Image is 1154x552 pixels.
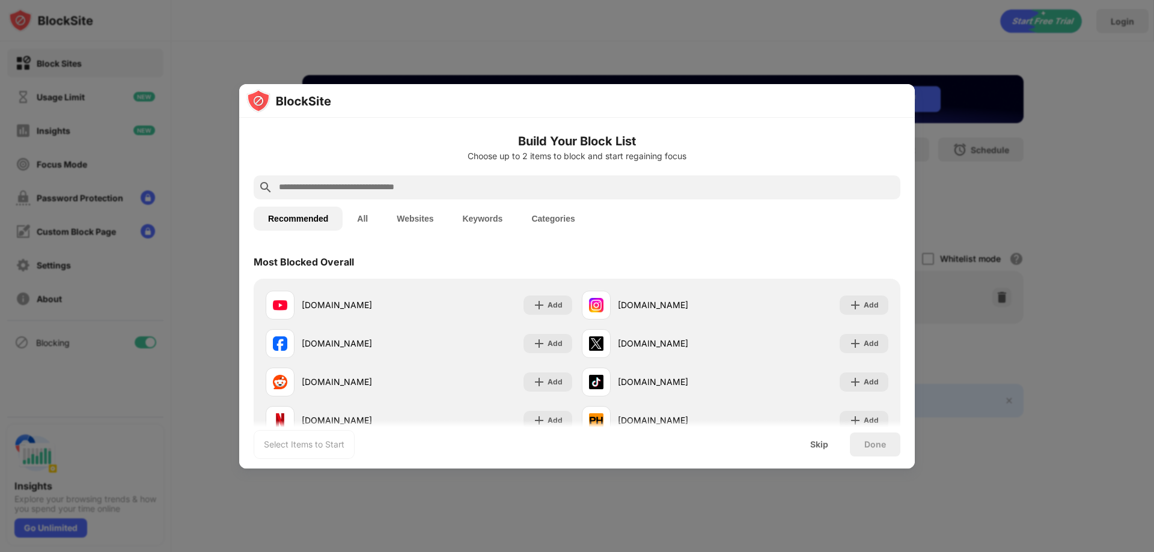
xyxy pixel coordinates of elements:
[548,414,563,426] div: Add
[618,337,735,350] div: [DOMAIN_NAME]
[302,375,419,388] div: [DOMAIN_NAME]
[864,338,879,350] div: Add
[302,299,419,311] div: [DOMAIN_NAME]
[810,440,828,449] div: Skip
[273,413,287,428] img: favicons
[302,414,419,426] div: [DOMAIN_NAME]
[517,207,589,231] button: Categories
[273,375,287,389] img: favicons
[548,376,563,388] div: Add
[618,299,735,311] div: [DOMAIN_NAME]
[548,299,563,311] div: Add
[864,414,879,426] div: Add
[618,375,735,388] div: [DOMAIN_NAME]
[258,180,273,195] img: search.svg
[864,376,879,388] div: Add
[864,440,886,449] div: Done
[264,438,344,450] div: Select Items to Start
[589,413,603,428] img: favicons
[302,337,419,350] div: [DOMAIN_NAME]
[273,298,287,312] img: favicons
[382,207,448,231] button: Websites
[548,338,563,350] div: Add
[254,256,354,268] div: Most Blocked Overall
[254,207,343,231] button: Recommended
[273,336,287,351] img: favicons
[589,375,603,389] img: favicons
[589,336,603,351] img: favicons
[589,298,603,312] img: favicons
[246,89,331,113] img: logo-blocksite.svg
[448,207,517,231] button: Keywords
[864,299,879,311] div: Add
[254,151,900,161] div: Choose up to 2 items to block and start regaining focus
[343,207,382,231] button: All
[254,132,900,150] h6: Build Your Block List
[618,414,735,426] div: [DOMAIN_NAME]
